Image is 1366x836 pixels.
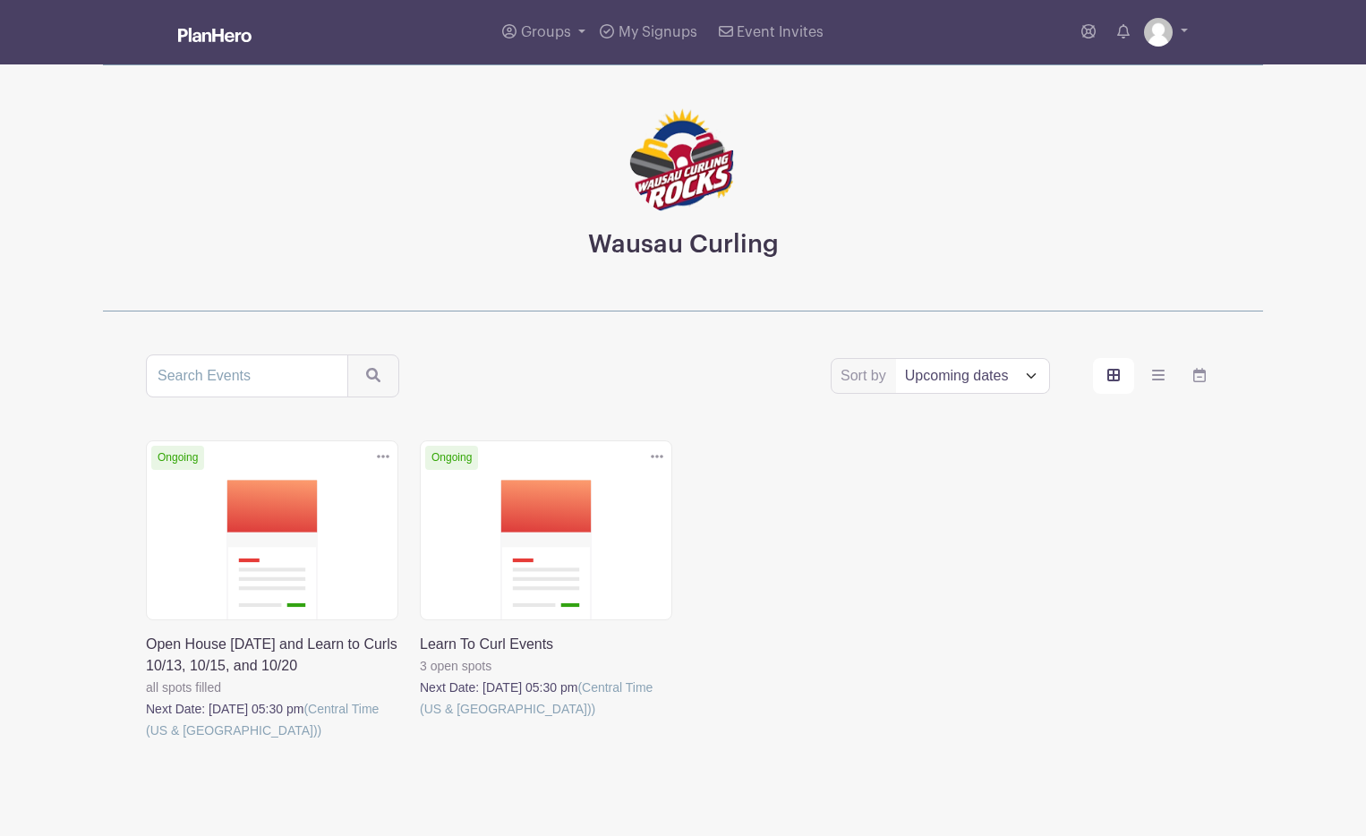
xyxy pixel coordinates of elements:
[841,365,892,387] label: Sort by
[521,25,571,39] span: Groups
[178,28,252,42] img: logo_white-6c42ec7e38ccf1d336a20a19083b03d10ae64f83f12c07503d8b9e83406b4c7d.svg
[588,230,779,260] h3: Wausau Curling
[1144,18,1173,47] img: default-ce2991bfa6775e67f084385cd625a349d9dcbb7a52a09fb2fda1e96e2d18dcdb.png
[619,25,697,39] span: My Signups
[629,108,737,216] img: logo-1.png
[737,25,824,39] span: Event Invites
[1093,358,1220,394] div: order and view
[146,354,348,397] input: Search Events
